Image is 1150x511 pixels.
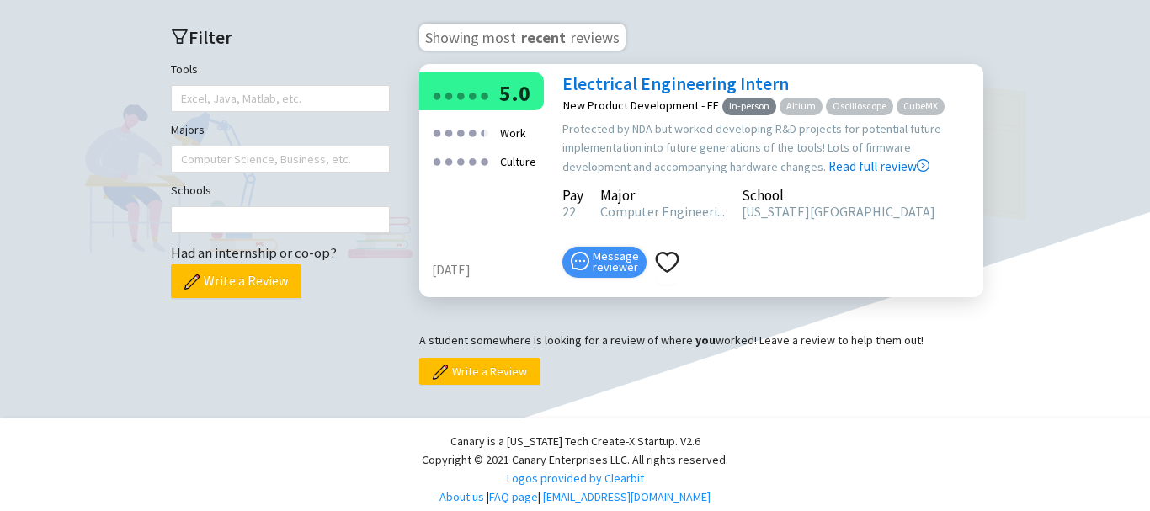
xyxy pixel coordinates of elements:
span: right-circle [917,159,929,172]
div: ● [432,82,442,108]
span: Write a Review [204,270,288,291]
div: ● [479,119,489,145]
div: ● [455,147,466,173]
span: In-person [722,98,776,115]
span: Had an internship or co-op? [171,243,337,262]
a: About us [439,489,484,504]
label: Tools [171,60,198,78]
div: ● [432,147,442,173]
span: Message reviewer [593,251,639,273]
b: you [695,333,716,348]
div: ● [444,119,454,145]
div: Culture [495,147,541,176]
a: Read full review [828,74,929,174]
div: Pay [562,189,583,201]
div: Major [600,189,725,201]
div: [DATE] [432,260,554,280]
a: Electrical Engineering Intern [562,72,789,95]
div: ● [479,119,484,145]
div: ● [479,82,489,108]
label: Majors [171,120,205,139]
span: 22 [562,203,576,220]
label: Schools [171,181,211,200]
span: Copyright © 2021 Canary Enterprises LLC. All rights reserved. [422,452,728,467]
div: ● [455,82,466,108]
div: New Product Development - EE [563,99,719,111]
input: Tools [181,88,184,109]
h2: Filter [171,24,390,51]
div: ● [432,119,442,145]
div: ● [444,147,454,173]
span: Altium [780,98,823,115]
span: message [571,252,589,270]
div: | | [422,432,728,506]
img: pencil.png [184,274,200,290]
span: 5.0 [499,79,530,107]
span: filter [171,28,189,45]
a: Logos provided by Clearbit [507,471,644,486]
div: ● [479,147,489,173]
span: [US_STATE][GEOGRAPHIC_DATA] [742,203,935,220]
span: Canary is a [US_STATE] Tech Create-X Startup. V2.6 [450,434,700,449]
a: FAQ page [489,489,538,504]
div: ● [444,82,454,108]
div: School [742,189,935,201]
div: ● [467,147,477,173]
span: Computer Engineeri... [600,203,725,220]
span: heart [655,250,679,274]
div: Work [495,119,531,147]
button: Write a Review [419,358,540,385]
div: Protected by NDA but worked developing R&D projects for potential future implementation into futu... [562,120,975,177]
h3: Showing most reviews [419,24,626,51]
span: recent [519,25,567,45]
div: ● [455,119,466,145]
img: pencil.png [433,365,448,380]
div: ● [467,119,477,145]
button: Write a Review [171,264,301,298]
div: ● [467,82,477,108]
span: Write a Review [452,362,527,381]
a: [EMAIL_ADDRESS][DOMAIN_NAME] [543,489,711,504]
span: Oscilloscope [826,98,893,115]
p: A student somewhere is looking for a review of where worked! Leave a review to help them out! [419,331,983,349]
